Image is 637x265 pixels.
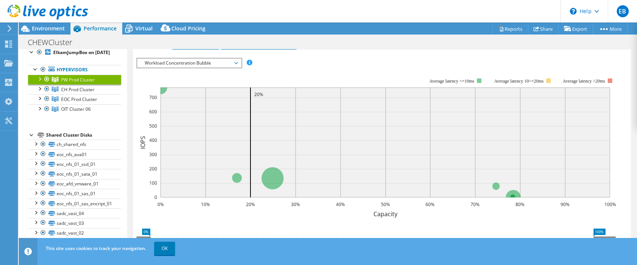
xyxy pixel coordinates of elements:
[139,136,147,149] text: IOPS
[28,228,121,238] a: sadc_vast_02
[28,104,121,114] a: OIT Cluster 06
[246,201,255,208] text: 20%
[562,78,605,84] text: Average latency >20ms
[528,23,559,35] a: Share
[171,25,205,32] span: Cloud Pricing
[61,77,95,83] span: PW Prod Cluster
[291,201,300,208] text: 30%
[61,86,94,93] span: CH Prod Cluster
[494,78,544,84] tspan: Average latency 10<=20ms
[28,169,121,179] a: eoc_nfs_01_sata_01
[28,189,121,199] a: eoc_nfs_01_sas_01
[336,201,345,208] text: 40%
[149,137,157,143] text: 400
[84,25,117,32] span: Performance
[201,201,210,208] text: 10%
[373,210,397,218] text: Capacity
[149,94,157,101] text: 700
[426,201,435,208] text: 60%
[149,180,157,186] text: 100
[28,218,121,228] a: sadc_vast_03
[141,59,237,68] span: Workload Concentration Bubble
[604,201,616,208] text: 100%
[61,96,97,102] span: EOC Prod Cluster
[24,38,84,47] h1: CHEWCluster
[381,201,390,208] text: 50%
[28,179,121,189] a: eoc_afd_vmware_01
[154,242,175,255] a: OK
[28,149,121,159] a: eoc_nfs_ava01
[558,23,593,35] a: Export
[53,49,110,56] b: ElkamJumpBox on [DATE]
[28,159,121,169] a: eoc_nfs_01_ssd_01
[28,199,121,208] a: eoc_nfs_01_sas_encript_01
[149,123,157,129] text: 500
[561,201,570,208] text: 90%
[516,201,525,208] text: 80%
[492,23,528,35] a: Reports
[28,48,121,57] a: ElkamJumpBox on [DATE]
[28,84,121,94] a: CH Prod Cluster
[570,8,577,15] svg: \n
[32,25,65,32] span: Environment
[154,194,157,200] text: 0
[593,23,628,35] a: More
[28,94,121,104] a: EOC Prod Cluster
[149,151,157,158] text: 300
[28,208,121,218] a: sadc_vast_04
[149,108,157,115] text: 600
[28,140,121,149] a: ch_shared_nfs
[61,106,91,112] span: OIT Cluster 06
[28,75,121,84] a: PW Prod Cluster
[157,201,163,208] text: 0%
[46,131,121,140] div: Shared Cluster Disks
[46,245,146,251] span: This site uses cookies to track your navigation.
[254,91,263,98] text: 20%
[135,25,153,32] span: Virtual
[149,166,157,172] text: 200
[471,201,480,208] text: 70%
[28,65,121,75] a: Hypervisors
[617,5,629,17] span: EB
[429,78,474,84] tspan: Average latency <=10ms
